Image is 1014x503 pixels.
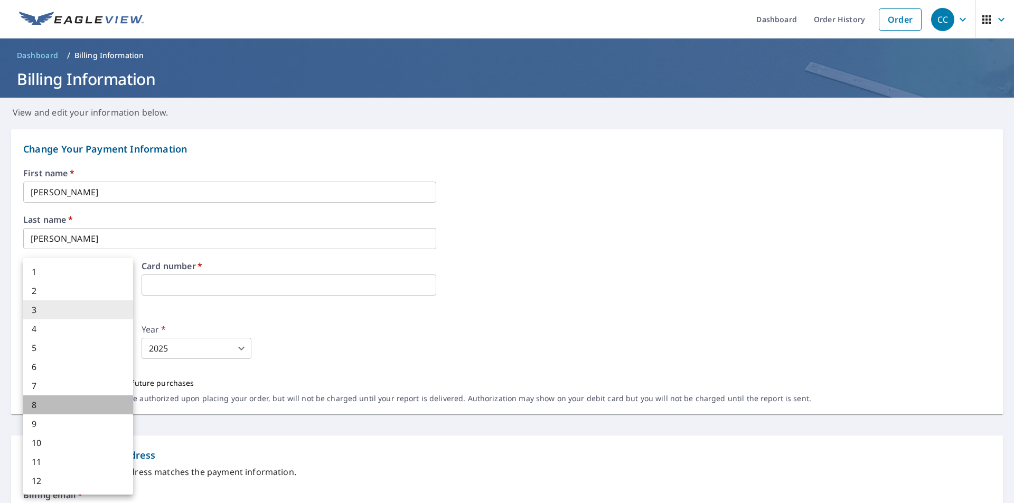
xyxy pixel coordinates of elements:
li: 6 [23,357,133,376]
li: 1 [23,262,133,281]
li: 12 [23,471,133,490]
li: 11 [23,452,133,471]
li: 5 [23,338,133,357]
li: 3 [23,300,133,319]
li: 7 [23,376,133,395]
li: 4 [23,319,133,338]
li: 9 [23,414,133,433]
li: 10 [23,433,133,452]
li: 2 [23,281,133,300]
li: 8 [23,395,133,414]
